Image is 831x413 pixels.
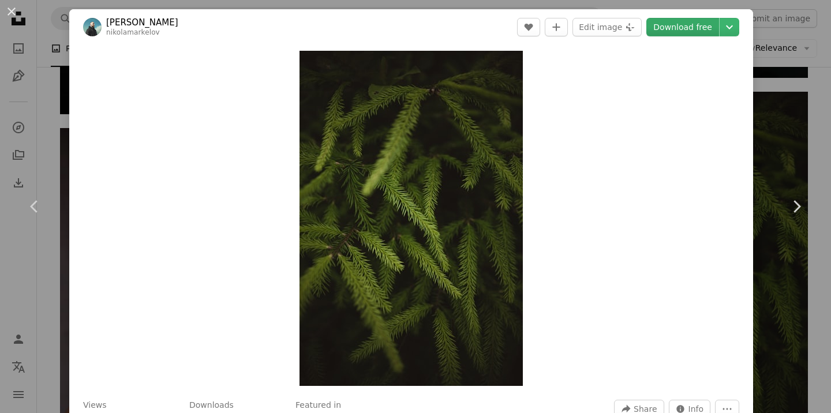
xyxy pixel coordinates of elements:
button: Like [517,18,540,36]
button: Edit image [572,18,642,36]
button: Zoom in on this image [300,51,523,386]
h3: Featured in [295,400,341,411]
button: Choose download size [720,18,739,36]
h3: Downloads [189,400,234,411]
button: Add to Collection [545,18,568,36]
a: Next [762,151,831,262]
img: green pine tree [300,51,523,386]
a: [PERSON_NAME] [106,17,178,28]
a: nikolamarkelov [106,28,160,36]
img: Go to Nikola Markelov's profile [83,18,102,36]
a: Download free [646,18,719,36]
h3: Views [83,400,107,411]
